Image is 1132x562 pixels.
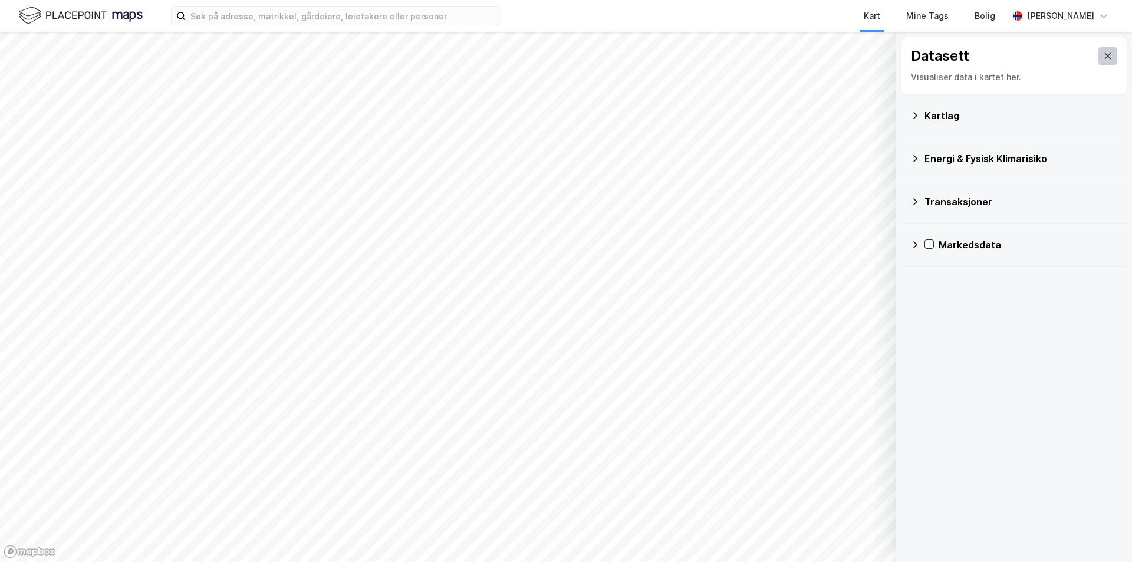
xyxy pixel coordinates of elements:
img: logo.f888ab2527a4732fd821a326f86c7f29.svg [19,5,143,26]
div: Kartlag [924,109,1118,123]
div: Mine Tags [906,9,949,23]
div: Transaksjoner [924,195,1118,209]
input: Søk på adresse, matrikkel, gårdeiere, leietakere eller personer [186,7,501,25]
iframe: Chat Widget [1073,505,1132,562]
div: Bolig [975,9,995,23]
div: Energi & Fysisk Klimarisiko [924,152,1118,166]
div: Visualiser data i kartet her. [911,70,1117,84]
div: Datasett [911,47,969,65]
div: [PERSON_NAME] [1027,9,1094,23]
div: Kart [864,9,880,23]
a: Mapbox homepage [4,545,55,558]
div: Markedsdata [939,238,1118,252]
